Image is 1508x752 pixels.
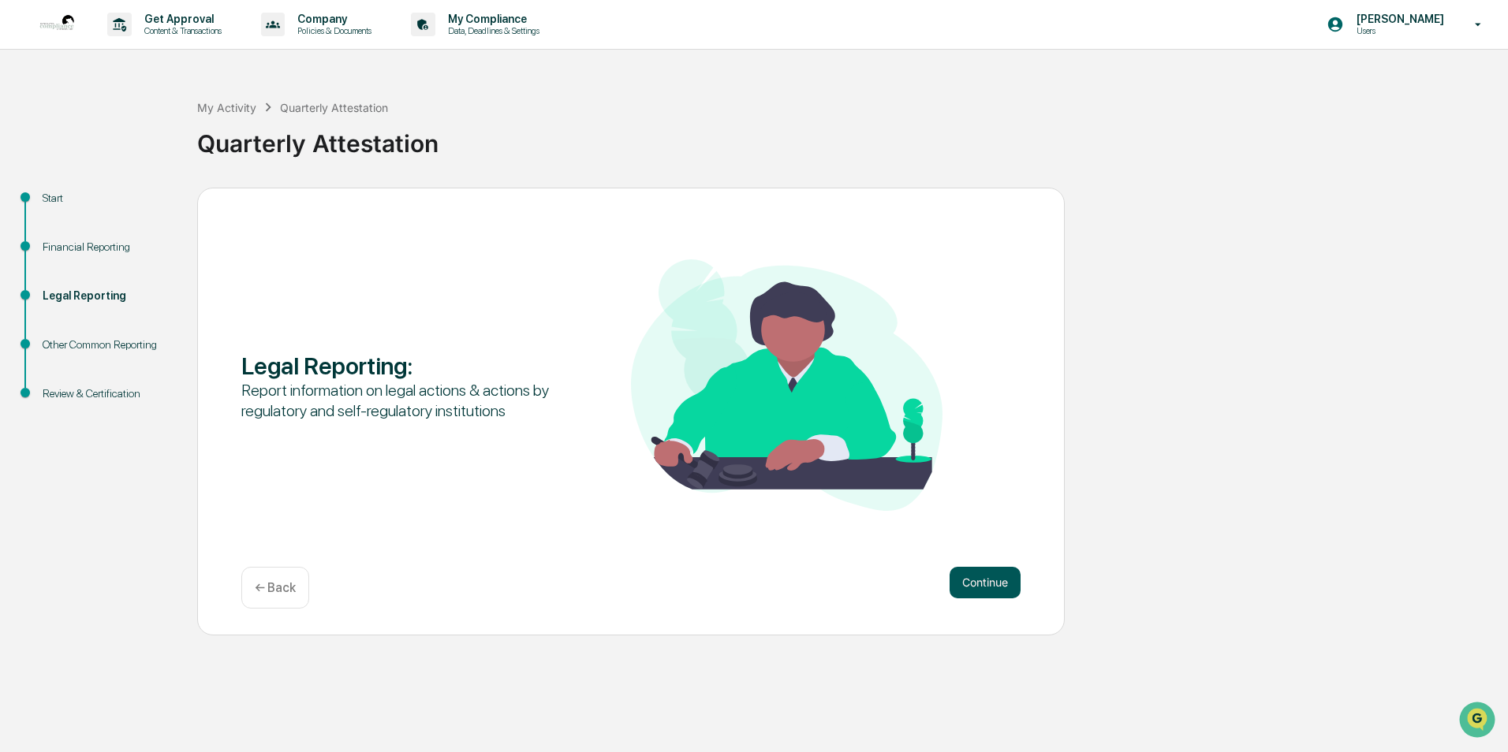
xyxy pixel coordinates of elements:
[16,230,28,243] div: 🔎
[280,101,388,114] div: Quarterly Attestation
[43,337,172,353] div: Other Common Reporting
[631,259,942,511] img: Legal Reporting
[197,101,256,114] div: My Activity
[43,385,172,402] div: Review & Certification
[1344,13,1452,25] p: [PERSON_NAME]
[130,199,196,214] span: Attestations
[38,6,76,43] img: logo
[132,13,230,25] p: Get Approval
[32,199,102,214] span: Preclearance
[255,580,296,595] p: ← Back
[9,222,106,251] a: 🔎Data Lookup
[950,567,1021,598] button: Continue
[16,200,28,213] div: 🖐️
[16,33,287,58] p: How can we help?
[32,229,99,244] span: Data Lookup
[197,117,1500,158] div: Quarterly Attestation
[241,352,553,380] div: Legal Reporting :
[268,125,287,144] button: Start new chat
[285,13,379,25] p: Company
[16,121,44,149] img: 1746055101610-c473b297-6a78-478c-a979-82029cc54cd1
[54,121,259,136] div: Start new chat
[1344,25,1452,36] p: Users
[43,190,172,207] div: Start
[285,25,379,36] p: Policies & Documents
[114,200,127,213] div: 🗄️
[9,192,108,221] a: 🖐️Preclearance
[241,380,553,421] div: Report information on legal actions & actions by regulatory and self-regulatory institutions
[111,266,191,279] a: Powered byPylon
[54,136,200,149] div: We're available if you need us!
[157,267,191,279] span: Pylon
[108,192,202,221] a: 🗄️Attestations
[435,13,547,25] p: My Compliance
[132,25,230,36] p: Content & Transactions
[43,288,172,304] div: Legal Reporting
[1458,700,1500,743] iframe: Open customer support
[435,25,547,36] p: Data, Deadlines & Settings
[43,239,172,255] div: Financial Reporting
